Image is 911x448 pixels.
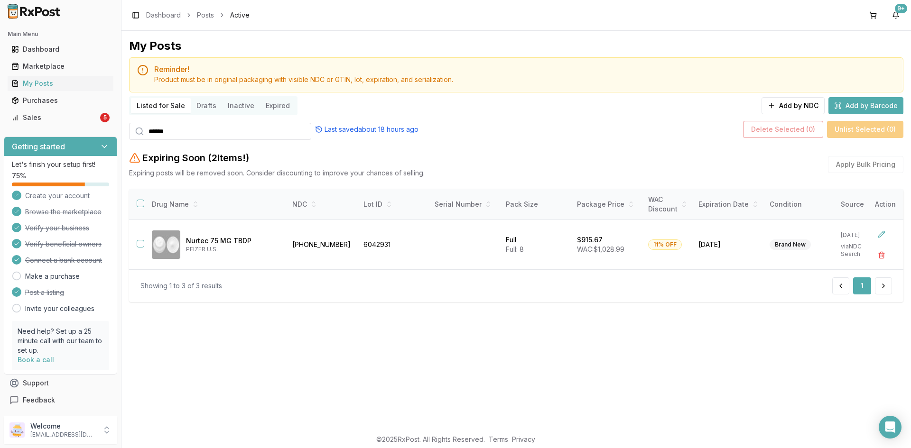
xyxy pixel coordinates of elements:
img: RxPost Logo [4,4,65,19]
a: Sales5 [8,109,113,126]
h2: Expiring Soon ( 2 Item s !) [142,151,249,165]
h2: Main Menu [8,30,113,38]
div: Open Intercom Messenger [879,416,902,439]
button: Inactive [222,98,260,113]
div: 9+ [895,4,907,13]
div: Lot ID [363,200,423,209]
span: [DATE] [698,240,758,249]
div: Drug Name [152,200,279,209]
span: Create your account [25,191,90,201]
p: Nurtec 75 MG TBDP [186,236,279,246]
a: Posts [197,10,214,20]
div: Dashboard [11,45,110,54]
a: Terms [489,435,508,443]
p: Welcome [30,421,96,431]
p: via NDC Search [841,243,877,258]
button: Dashboard [4,42,117,57]
button: Purchases [4,93,117,108]
a: My Posts [8,75,113,92]
span: Browse the marketplace [25,207,102,217]
th: Condition [764,189,835,220]
div: Brand New [770,239,811,250]
button: Expired [260,98,296,113]
div: Serial Number [435,200,494,209]
a: Dashboard [8,41,113,58]
a: Marketplace [8,58,113,75]
button: My Posts [4,76,117,91]
span: Verify beneficial owners [25,239,102,249]
a: Dashboard [146,10,181,20]
p: PFIZER U.S. [186,246,279,253]
p: Expiring posts will be removed soon. Consider discounting to improve your chances of selling. [129,168,425,178]
button: Feedback [4,392,117,409]
td: 6042931 [358,220,429,270]
div: My Posts [11,79,110,88]
img: Nurtec 75 MG TBDP [152,230,180,259]
p: $915.67 [577,235,603,245]
p: [EMAIL_ADDRESS][DOMAIN_NAME] [30,431,96,439]
td: [PHONE_NUMBER] [287,220,358,270]
button: Add by NDC [762,97,825,114]
th: Action [867,189,903,220]
div: Sales [11,113,98,122]
div: Product must be in original packaging with visible NDC or GTIN, lot, expiration, and serialization. [154,75,895,84]
button: 1 [853,277,871,294]
div: Expiration Date [698,200,758,209]
div: Marketplace [11,62,110,71]
button: 9+ [888,8,903,23]
a: Invite your colleagues [25,304,94,313]
div: NDC [292,200,352,209]
a: Purchases [8,92,113,109]
button: Marketplace [4,59,117,74]
p: Need help? Set up a 25 minute call with our team to set up. [18,327,103,355]
div: Source [841,200,877,209]
p: [DATE] [841,231,877,239]
span: WAC: $1,028.99 [577,245,624,253]
h5: Reminder! [154,65,895,73]
a: Make a purchase [25,272,80,281]
a: Book a call [18,356,54,364]
h3: Getting started [12,141,65,152]
span: Post a listing [25,288,64,297]
button: Edit [873,226,890,243]
button: Add by Barcode [828,97,903,114]
span: Full: 8 [506,245,524,253]
button: Drafts [191,98,222,113]
button: Support [4,375,117,392]
div: Showing 1 to 3 of 3 results [140,281,222,291]
span: Feedback [23,395,55,405]
td: Full [500,220,571,270]
span: 75 % [12,171,26,181]
div: Purchases [11,96,110,105]
th: Pack Size [500,189,571,220]
a: Privacy [512,435,535,443]
nav: breadcrumb [146,10,250,20]
button: Listed for Sale [131,98,191,113]
div: WAC Discount [648,195,687,214]
div: Last saved about 18 hours ago [315,125,418,134]
button: Sales5 [4,110,117,125]
span: Active [230,10,250,20]
div: My Posts [129,38,181,54]
button: Delete [873,247,890,264]
img: User avatar [9,422,25,438]
p: Let's finish your setup first! [12,160,109,169]
div: 11% OFF [648,239,682,250]
div: Package Price [577,200,637,209]
span: Verify your business [25,223,89,233]
span: Connect a bank account [25,256,102,265]
div: 5 [100,113,110,122]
